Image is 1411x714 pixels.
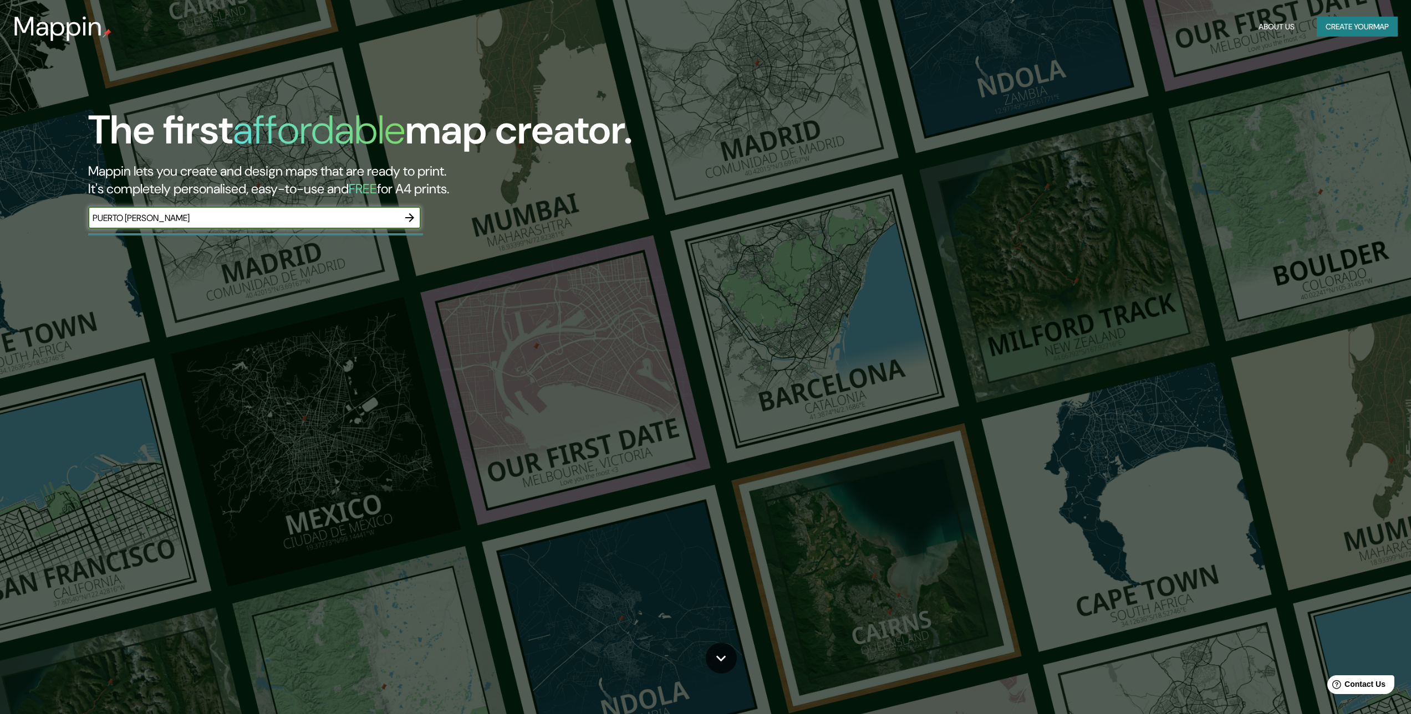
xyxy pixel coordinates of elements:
[103,29,111,38] img: mappin-pin
[88,212,399,224] input: Choose your favourite place
[13,11,103,42] h3: Mappin
[88,162,794,198] h2: Mappin lets you create and design maps that are ready to print. It's completely personalised, eas...
[349,180,377,197] h5: FREE
[233,104,405,156] h1: affordable
[1312,671,1399,702] iframe: Help widget launcher
[1317,17,1398,37] button: Create yourmap
[1254,17,1299,37] button: About Us
[88,107,633,162] h1: The first map creator.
